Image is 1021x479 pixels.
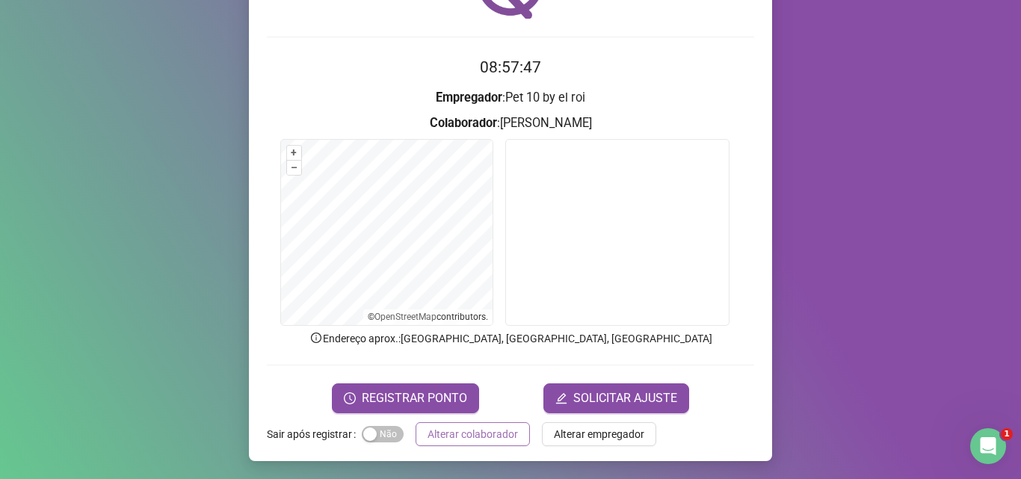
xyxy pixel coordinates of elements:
[287,146,301,160] button: +
[267,114,754,133] h3: : [PERSON_NAME]
[428,426,518,442] span: Alterar colaborador
[1001,428,1013,440] span: 1
[332,383,479,413] button: REGISTRAR PONTO
[573,389,677,407] span: SOLICITAR AJUSTE
[267,88,754,108] h3: : Pet 10 by el roi
[480,58,541,76] time: 08:57:47
[267,330,754,347] p: Endereço aprox. : [GEOGRAPHIC_DATA], [GEOGRAPHIC_DATA], [GEOGRAPHIC_DATA]
[416,422,530,446] button: Alterar colaborador
[267,422,362,446] label: Sair após registrar
[287,161,301,175] button: –
[368,312,488,322] li: © contributors.
[542,422,656,446] button: Alterar empregador
[430,116,497,130] strong: Colaborador
[543,383,689,413] button: editSOLICITAR AJUSTE
[555,392,567,404] span: edit
[554,426,644,442] span: Alterar empregador
[362,389,467,407] span: REGISTRAR PONTO
[436,90,502,105] strong: Empregador
[309,331,323,344] span: info-circle
[344,392,356,404] span: clock-circle
[374,312,437,322] a: OpenStreetMap
[970,428,1006,464] iframe: Intercom live chat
